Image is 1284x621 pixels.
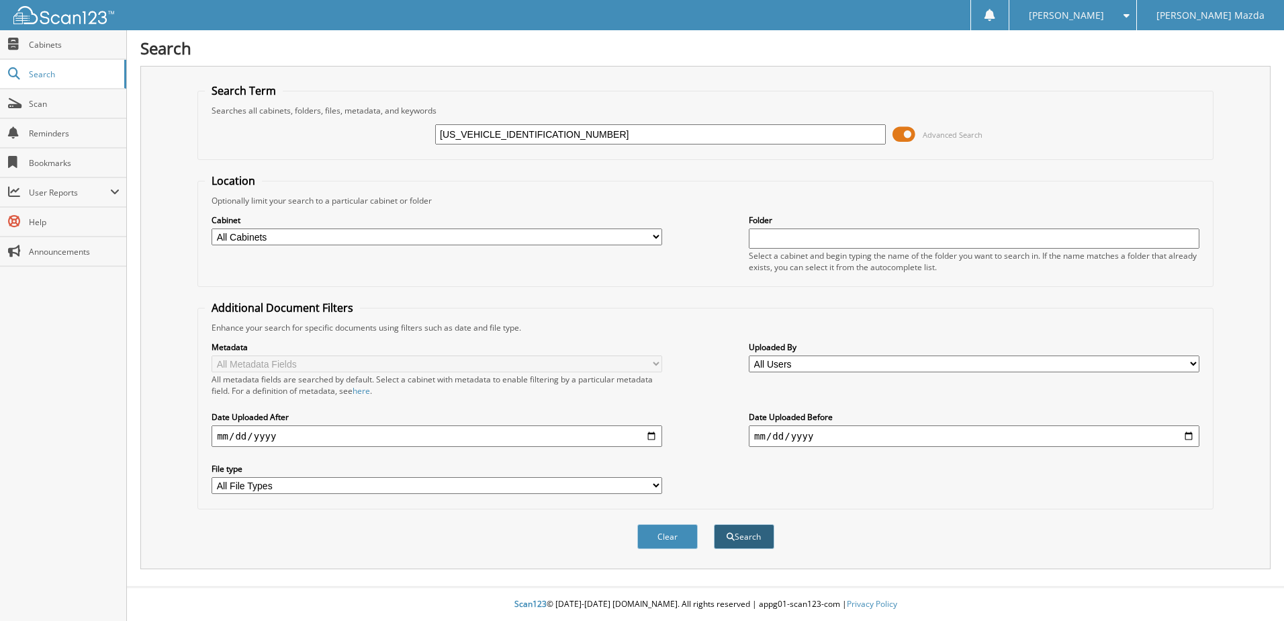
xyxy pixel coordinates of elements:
legend: Additional Document Filters [205,300,360,315]
span: Help [29,216,120,228]
button: Search [714,524,774,549]
iframe: Chat Widget [1217,556,1284,621]
div: © [DATE]-[DATE] [DOMAIN_NAME]. All rights reserved | appg01-scan123-com | [127,588,1284,621]
span: Bookmarks [29,157,120,169]
span: Cabinets [29,39,120,50]
div: All metadata fields are searched by default. Select a cabinet with metadata to enable filtering b... [212,374,662,397]
span: Advanced Search [923,130,982,140]
label: File type [212,463,662,474]
span: User Reports [29,187,110,198]
span: Search [29,69,118,80]
a: Privacy Policy [847,598,897,610]
a: here [353,385,370,397]
span: [PERSON_NAME] [1029,11,1104,19]
legend: Location [205,173,262,188]
label: Folder [749,214,1199,226]
div: Enhance your search for specific documents using filters such as date and file type. [205,322,1206,333]
img: scan123-logo-white.svg [13,6,114,24]
span: Scan123 [514,598,547,610]
div: Optionally limit your search to a particular cabinet or folder [205,195,1206,206]
button: Clear [637,524,698,549]
span: [PERSON_NAME] Mazda [1156,11,1265,19]
div: Searches all cabinets, folders, files, metadata, and keywords [205,105,1206,116]
legend: Search Term [205,83,283,98]
h1: Search [140,37,1271,59]
label: Date Uploaded After [212,411,662,423]
label: Date Uploaded Before [749,411,1199,423]
input: end [749,425,1199,447]
span: Scan [29,98,120,110]
span: Reminders [29,128,120,139]
input: start [212,425,662,447]
label: Cabinet [212,214,662,226]
div: Select a cabinet and begin typing the name of the folder you want to search in. If the name match... [749,250,1199,273]
label: Metadata [212,341,662,353]
span: Announcements [29,246,120,257]
label: Uploaded By [749,341,1199,353]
